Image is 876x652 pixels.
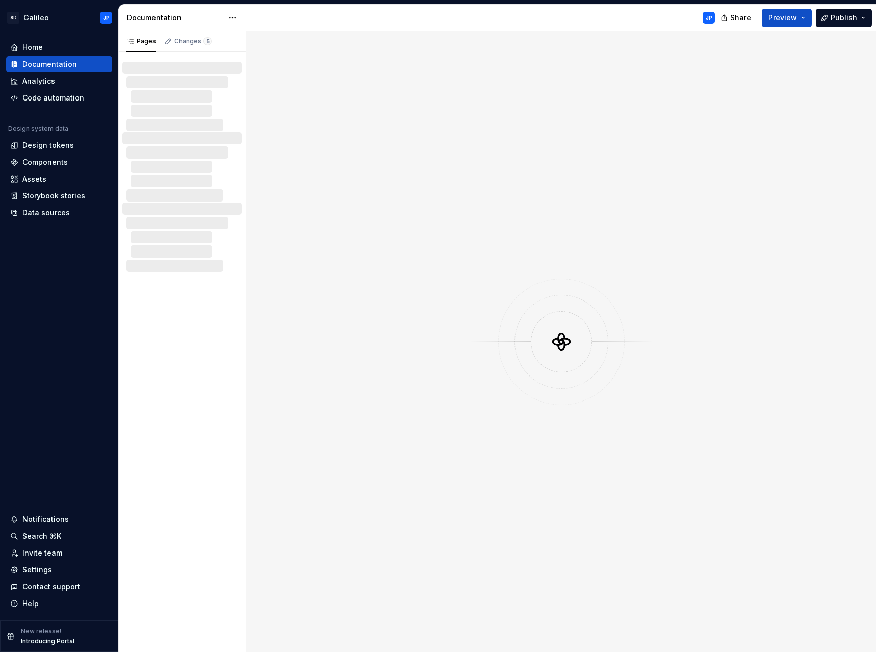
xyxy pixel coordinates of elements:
[22,548,62,558] div: Invite team
[8,124,68,133] div: Design system data
[22,42,43,53] div: Home
[6,73,112,89] a: Analytics
[22,59,77,69] div: Documentation
[22,76,55,86] div: Analytics
[23,13,49,23] div: Galileo
[706,14,712,22] div: JP
[6,171,112,187] a: Assets
[2,7,116,29] button: SDGalileoJP
[22,582,80,592] div: Contact support
[6,56,112,72] a: Documentation
[715,9,758,27] button: Share
[22,514,69,524] div: Notifications
[6,154,112,170] a: Components
[174,37,212,45] div: Changes
[6,90,112,106] a: Code automation
[21,637,74,645] p: Introducing Portal
[22,191,85,201] div: Storybook stories
[22,598,39,609] div: Help
[6,562,112,578] a: Settings
[6,137,112,154] a: Design tokens
[6,188,112,204] a: Storybook stories
[831,13,857,23] span: Publish
[22,531,61,541] div: Search ⌘K
[126,37,156,45] div: Pages
[22,565,52,575] div: Settings
[6,39,112,56] a: Home
[127,13,223,23] div: Documentation
[6,545,112,561] a: Invite team
[7,12,19,24] div: SD
[22,157,68,167] div: Components
[6,205,112,221] a: Data sources
[768,13,797,23] span: Preview
[762,9,812,27] button: Preview
[6,528,112,544] button: Search ⌘K
[730,13,751,23] span: Share
[816,9,872,27] button: Publish
[21,627,61,635] p: New release!
[103,14,110,22] div: JP
[22,93,84,103] div: Code automation
[6,511,112,528] button: Notifications
[203,37,212,45] span: 5
[6,579,112,595] button: Contact support
[22,208,70,218] div: Data sources
[22,140,74,151] div: Design tokens
[22,174,46,184] div: Assets
[6,595,112,612] button: Help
